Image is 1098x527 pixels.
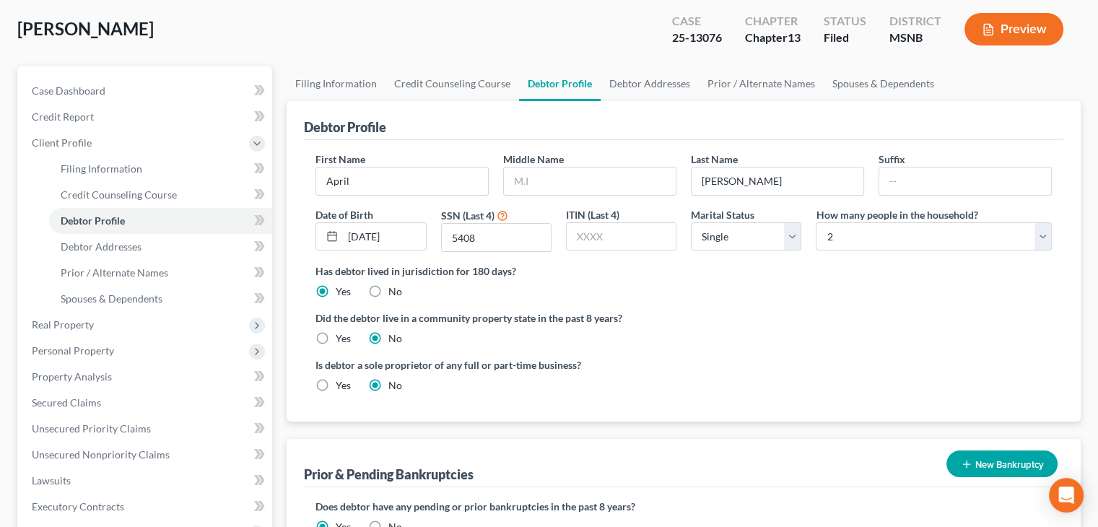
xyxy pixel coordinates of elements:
[49,156,272,182] a: Filing Information
[824,13,866,30] div: Status
[1049,478,1084,513] div: Open Intercom Messenger
[388,378,402,393] label: No
[336,378,351,393] label: Yes
[699,66,824,101] a: Prior / Alternate Names
[824,66,943,101] a: Spouses & Dependents
[315,499,1052,514] label: Does debtor have any pending or prior bankruptcies in the past 8 years?
[20,104,272,130] a: Credit Report
[49,260,272,286] a: Prior / Alternate Names
[32,344,114,357] span: Personal Property
[32,136,92,149] span: Client Profile
[388,331,402,346] label: No
[304,466,474,483] div: Prior & Pending Bankruptcies
[32,396,101,409] span: Secured Claims
[287,66,385,101] a: Filing Information
[315,357,676,373] label: Is debtor a sole proprietor of any full or part-time business?
[61,214,125,227] span: Debtor Profile
[336,331,351,346] label: Yes
[32,318,94,331] span: Real Property
[17,18,154,39] span: [PERSON_NAME]
[504,167,676,195] input: M.I
[692,167,863,195] input: --
[61,266,168,279] span: Prior / Alternate Names
[672,13,722,30] div: Case
[879,167,1051,195] input: --
[879,152,905,167] label: Suffix
[745,13,801,30] div: Chapter
[691,152,738,167] label: Last Name
[49,286,272,312] a: Spouses & Dependents
[61,292,162,305] span: Spouses & Dependents
[519,66,601,101] a: Debtor Profile
[788,30,801,44] span: 13
[61,240,141,253] span: Debtor Addresses
[388,284,402,299] label: No
[32,422,151,435] span: Unsecured Priority Claims
[49,182,272,208] a: Credit Counseling Course
[315,310,1052,326] label: Did the debtor live in a community property state in the past 8 years?
[567,223,676,251] input: XXXX
[61,188,177,201] span: Credit Counseling Course
[304,118,386,136] div: Debtor Profile
[889,30,941,46] div: MSNB
[20,468,272,494] a: Lawsuits
[385,66,519,101] a: Credit Counseling Course
[20,494,272,520] a: Executory Contracts
[315,207,373,222] label: Date of Birth
[566,207,619,222] label: ITIN (Last 4)
[503,152,564,167] label: Middle Name
[61,162,142,175] span: Filing Information
[32,500,124,513] span: Executory Contracts
[343,223,425,251] input: MM/DD/YYYY
[441,208,494,223] label: SSN (Last 4)
[20,364,272,390] a: Property Analysis
[691,207,754,222] label: Marital Status
[32,110,94,123] span: Credit Report
[49,234,272,260] a: Debtor Addresses
[946,450,1058,477] button: New Bankruptcy
[889,13,941,30] div: District
[745,30,801,46] div: Chapter
[964,13,1063,45] button: Preview
[20,442,272,468] a: Unsecured Nonpriority Claims
[442,224,551,251] input: XXXX
[672,30,722,46] div: 25-13076
[316,167,488,195] input: --
[816,207,977,222] label: How many people in the household?
[315,152,365,167] label: First Name
[32,448,170,461] span: Unsecured Nonpriority Claims
[49,208,272,234] a: Debtor Profile
[336,284,351,299] label: Yes
[20,390,272,416] a: Secured Claims
[32,474,71,487] span: Lawsuits
[824,30,866,46] div: Filed
[20,416,272,442] a: Unsecured Priority Claims
[32,370,112,383] span: Property Analysis
[32,84,105,97] span: Case Dashboard
[20,78,272,104] a: Case Dashboard
[315,263,1052,279] label: Has debtor lived in jurisdiction for 180 days?
[601,66,699,101] a: Debtor Addresses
